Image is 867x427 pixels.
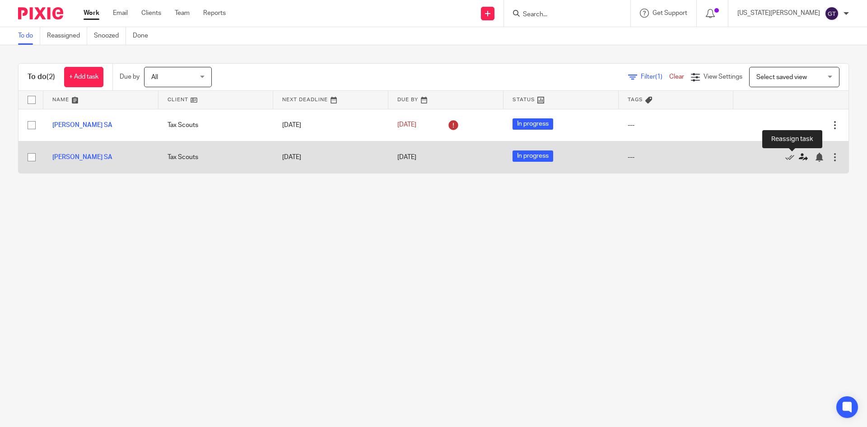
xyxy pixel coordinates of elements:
[641,74,669,80] span: Filter
[513,118,553,130] span: In progress
[273,141,388,173] td: [DATE]
[18,27,40,45] a: To do
[158,141,274,173] td: Tax Scouts
[704,74,742,80] span: View Settings
[397,154,416,160] span: [DATE]
[113,9,128,18] a: Email
[628,97,643,102] span: Tags
[756,74,807,80] span: Select saved view
[47,27,87,45] a: Reassigned
[397,122,416,128] span: [DATE]
[203,9,226,18] a: Reports
[84,9,99,18] a: Work
[655,74,662,80] span: (1)
[785,153,799,162] a: Mark as done
[513,150,553,162] span: In progress
[737,9,820,18] p: [US_STATE][PERSON_NAME]
[158,109,274,141] td: Tax Scouts
[273,109,388,141] td: [DATE]
[52,122,112,128] a: [PERSON_NAME] SA
[175,9,190,18] a: Team
[18,7,63,19] img: Pixie
[628,121,725,130] div: ---
[133,27,155,45] a: Done
[28,72,55,82] h1: To do
[94,27,126,45] a: Snoozed
[522,11,603,19] input: Search
[151,74,158,80] span: All
[825,6,839,21] img: svg%3E
[653,10,687,16] span: Get Support
[47,73,55,80] span: (2)
[120,72,140,81] p: Due by
[141,9,161,18] a: Clients
[669,74,684,80] a: Clear
[64,67,103,87] a: + Add task
[628,153,725,162] div: ---
[52,154,112,160] a: [PERSON_NAME] SA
